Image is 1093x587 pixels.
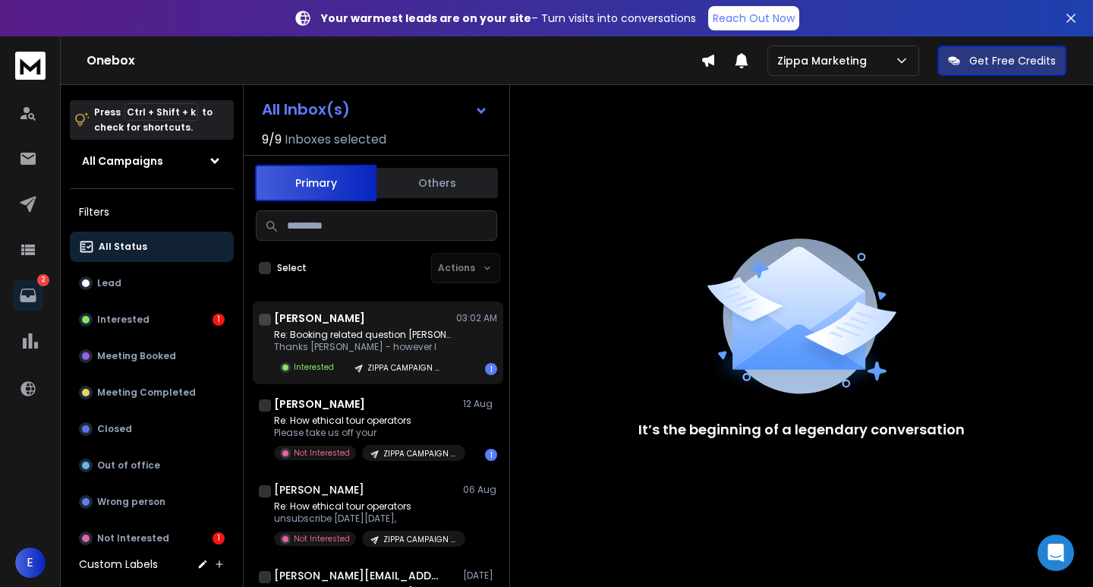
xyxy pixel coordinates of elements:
[15,548,46,578] button: E
[937,46,1066,76] button: Get Free Credits
[294,533,350,544] p: Not Interested
[70,523,234,554] button: Not Interested1
[638,419,965,440] p: It’s the beginning of a legendary conversation
[376,166,498,200] button: Others
[97,314,150,326] p: Interested
[97,459,160,472] p: Out of office
[70,232,234,262] button: All Status
[97,423,132,435] p: Closed
[1038,535,1074,571] div: Open Intercom Messenger
[713,11,795,26] p: Reach Out Now
[285,131,386,149] h3: Inboxes selected
[70,487,234,517] button: Wrong person
[70,450,234,481] button: Out of office
[250,94,500,125] button: All Inbox(s)
[708,6,799,30] a: Reach Out Now
[274,500,456,513] p: Re: How ethical tour operators
[87,52,701,70] h1: Onebox
[70,201,234,222] h3: Filters
[97,532,169,544] p: Not Interested
[70,341,234,371] button: Meeting Booked
[37,274,49,286] p: 2
[274,482,364,497] h1: [PERSON_NAME]
[321,11,531,26] strong: Your warmest leads are on your site
[70,414,234,444] button: Closed
[274,427,456,439] p: Please take us off your
[463,570,497,582] p: [DATE]
[15,52,46,80] img: logo
[213,314,225,326] div: 1
[213,532,225,544] div: 1
[124,103,198,121] span: Ctrl + Shift + k
[294,361,334,373] p: Interested
[274,568,441,583] h1: [PERSON_NAME][EMAIL_ADDRESS][DOMAIN_NAME]
[367,362,440,374] p: ZIPPA CAMPAIGN V1
[383,534,456,545] p: ZIPPA CAMPAIGN V2
[262,102,350,117] h1: All Inbox(s)
[79,557,158,572] h3: Custom Labels
[82,153,163,169] h1: All Campaigns
[485,449,497,461] div: 1
[277,262,307,274] label: Select
[262,131,282,149] span: 9 / 9
[274,329,456,341] p: Re: Booking related question [PERSON_NAME]
[97,496,165,508] p: Wrong person
[70,305,234,335] button: Interested1
[274,415,456,427] p: Re: How ethical tour operators
[777,53,873,68] p: Zippa Marketing
[383,448,456,459] p: ZIPPA CAMPAIGN V2
[99,241,147,253] p: All Status
[70,146,234,176] button: All Campaigns
[463,398,497,410] p: 12 Aug
[969,53,1056,68] p: Get Free Credits
[294,447,350,459] p: Not Interested
[94,105,213,135] p: Press to check for shortcuts.
[97,387,196,399] p: Meeting Completed
[70,268,234,298] button: Lead
[456,312,497,324] p: 03:02 AM
[274,513,456,525] p: unsubscribe [DATE][DATE],
[97,350,176,362] p: Meeting Booked
[97,277,121,289] p: Lead
[274,341,456,353] p: Thanks [PERSON_NAME] - however I
[321,11,696,26] p: – Turn visits into conversations
[13,280,43,311] a: 2
[274,396,365,412] h1: [PERSON_NAME]
[485,363,497,375] div: 1
[463,484,497,496] p: 06 Aug
[255,165,376,201] button: Primary
[274,311,365,326] h1: [PERSON_NAME]
[70,377,234,408] button: Meeting Completed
